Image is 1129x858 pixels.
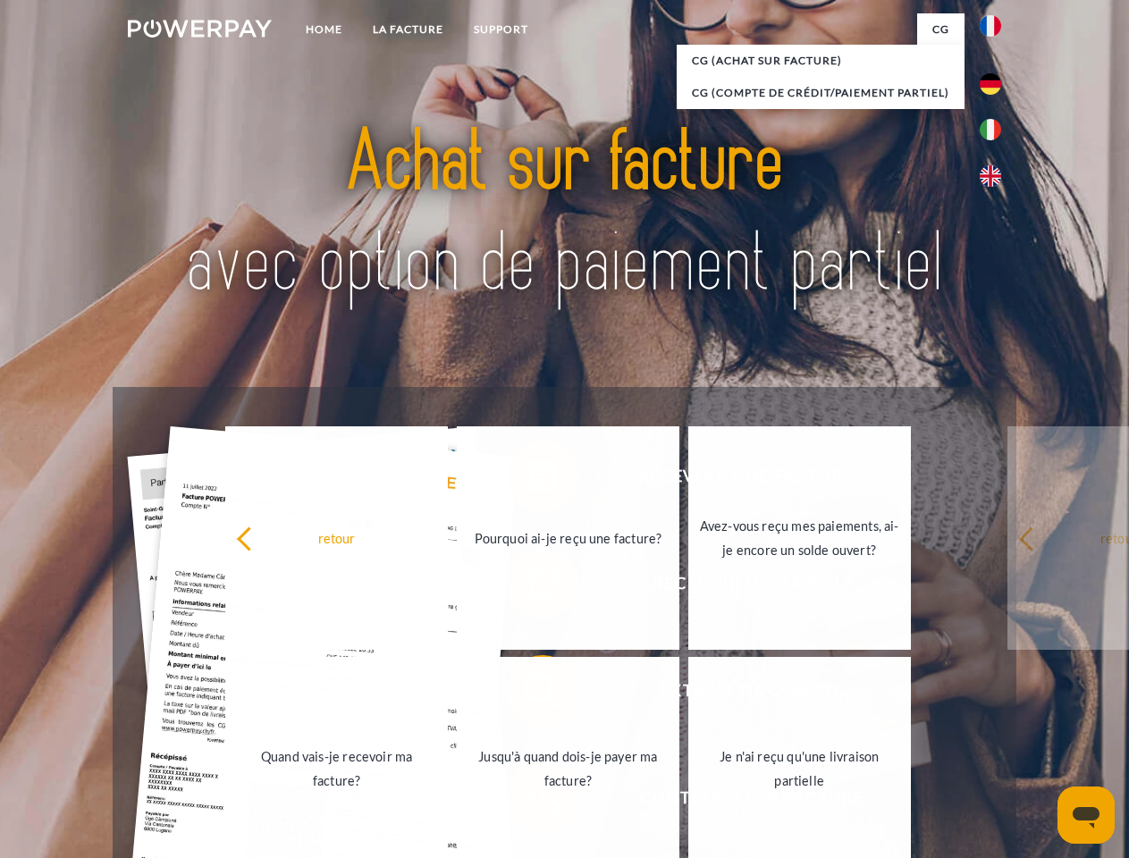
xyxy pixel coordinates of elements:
[236,526,437,550] div: retour
[128,20,272,38] img: logo-powerpay-white.svg
[171,86,958,342] img: title-powerpay_fr.svg
[236,744,437,793] div: Quand vais-je recevoir ma facture?
[1057,786,1115,844] iframe: Bouton de lancement de la fenêtre de messagerie
[677,45,965,77] a: CG (achat sur facture)
[699,514,900,562] div: Avez-vous reçu mes paiements, ai-je encore un solde ouvert?
[468,526,669,550] div: Pourquoi ai-je reçu une facture?
[468,744,669,793] div: Jusqu'à quand dois-je payer ma facture?
[358,13,459,46] a: LA FACTURE
[699,744,900,793] div: Je n'ai reçu qu'une livraison partielle
[677,77,965,109] a: CG (Compte de crédit/paiement partiel)
[917,13,965,46] a: CG
[291,13,358,46] a: Home
[980,15,1001,37] img: fr
[980,165,1001,187] img: en
[459,13,543,46] a: Support
[688,426,911,650] a: Avez-vous reçu mes paiements, ai-je encore un solde ouvert?
[980,73,1001,95] img: de
[980,119,1001,140] img: it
